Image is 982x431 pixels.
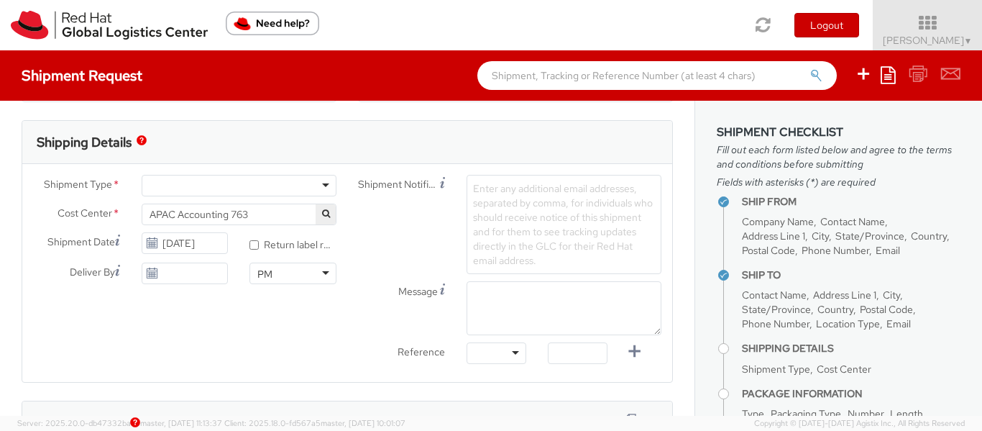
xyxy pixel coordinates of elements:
[820,215,885,228] span: Contact Name
[848,407,884,420] span: Number
[717,175,960,189] span: Fields with asterisks (*) are required
[22,68,142,83] h4: Shipment Request
[226,12,319,35] button: Need help?
[812,230,829,242] span: City
[11,11,208,40] img: rh-logistics-00dfa346123c4ec078e1.svg
[860,303,913,316] span: Postal Code
[70,265,115,280] span: Deliver By
[477,61,837,90] input: Shipment, Tracking or Reference Number (at least 4 chars)
[742,407,764,420] span: Type
[742,230,805,242] span: Address Line 1
[835,230,904,242] span: State/Province
[37,135,132,150] h3: Shipping Details
[816,317,880,330] span: Location Type
[742,289,807,301] span: Contact Name
[742,215,814,228] span: Company Name
[742,363,810,376] span: Shipment Type
[473,182,653,267] span: Enter any additional email addresses, separated by comma, for individuals who should receive noti...
[754,418,965,430] span: Copyright © [DATE]-[DATE] Agistix Inc., All Rights Reserved
[142,204,336,225] span: APAC Accounting 763
[717,142,960,171] span: Fill out each form listed below and agree to the terms and conditions before submitting
[883,289,900,301] span: City
[742,196,960,207] h4: Ship From
[794,13,859,37] button: Logout
[742,303,811,316] span: State/Province
[817,363,871,376] span: Cost Center
[17,418,222,428] span: Server: 2025.20.0-db47332bad5
[44,177,112,194] span: Shipment Type
[771,407,841,420] span: Packaging Type
[47,235,115,250] span: Shipment Date
[398,345,445,358] span: Reference
[813,289,876,301] span: Address Line 1
[742,343,960,354] h4: Shipping Details
[140,418,222,428] span: master, [DATE] 11:13:37
[717,126,960,139] h3: Shipment Checklist
[150,208,329,221] span: APAC Accounting 763
[742,317,809,330] span: Phone Number
[257,267,272,281] div: PM
[886,317,911,330] span: Email
[398,285,438,298] span: Message
[742,389,960,399] h4: Package Information
[742,270,960,281] h4: Ship To
[742,244,795,257] span: Postal Code
[358,177,440,192] span: Shipment Notification
[249,235,336,252] label: Return label required
[817,303,853,316] span: Country
[890,407,923,420] span: Length
[964,35,973,47] span: ▼
[321,418,405,428] span: master, [DATE] 10:01:07
[224,418,405,428] span: Client: 2025.18.0-fd567a5
[911,230,947,242] span: Country
[802,244,869,257] span: Phone Number
[876,244,900,257] span: Email
[249,240,259,250] input: Return label required
[58,206,112,222] span: Cost Center
[883,34,973,47] span: [PERSON_NAME]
